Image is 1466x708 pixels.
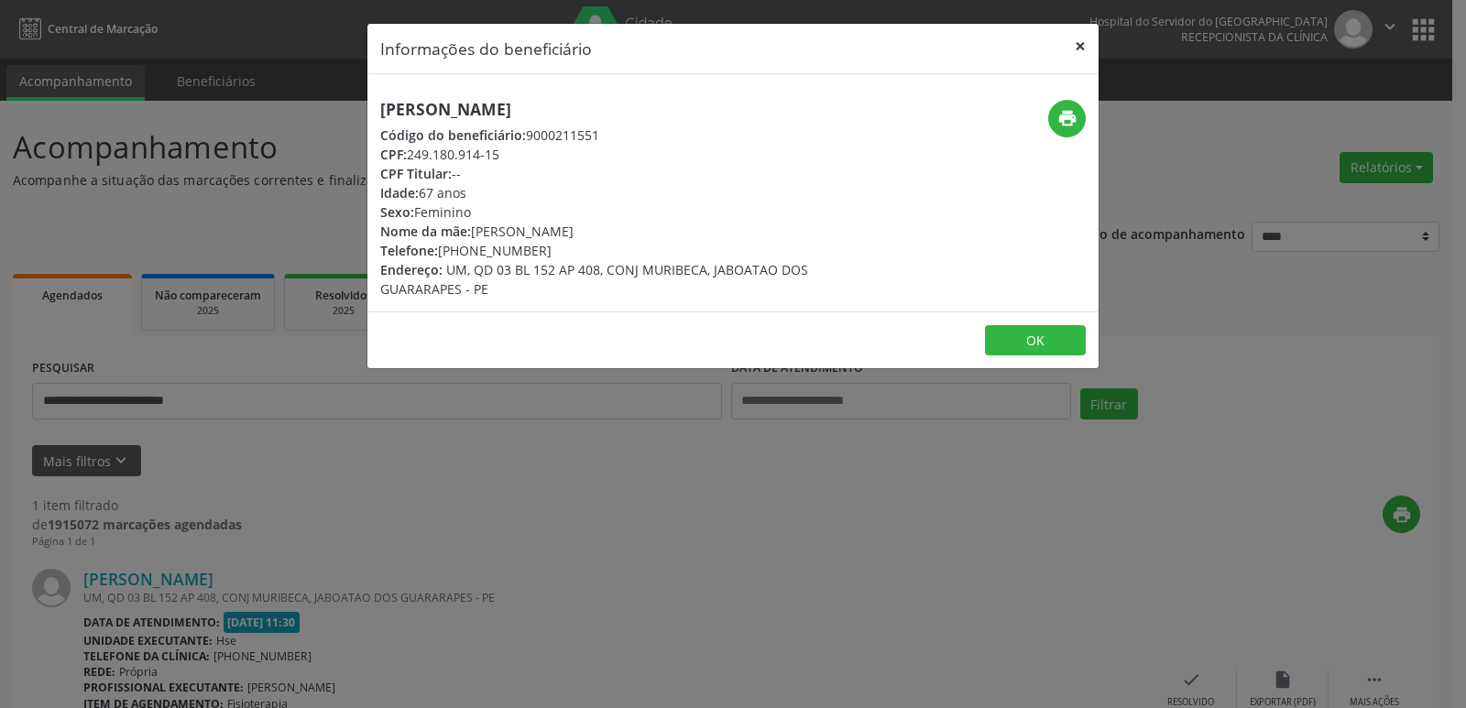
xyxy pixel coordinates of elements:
span: Sexo: [380,203,414,221]
div: 9000211551 [380,125,842,145]
div: 249.180.914-15 [380,145,842,164]
span: Nome da mãe: [380,223,471,240]
button: OK [985,325,1086,356]
i: print [1057,108,1078,128]
div: [PERSON_NAME] [380,222,842,241]
div: Feminino [380,202,842,222]
span: Idade: [380,184,419,202]
span: UM, QD 03 BL 152 AP 408, CONJ MURIBECA, JABOATAO DOS GUARARAPES - PE [380,261,808,298]
h5: Informações do beneficiário [380,37,592,60]
span: CPF Titular: [380,165,452,182]
div: -- [380,164,842,183]
div: 67 anos [380,183,842,202]
h5: [PERSON_NAME] [380,100,842,119]
span: Telefone: [380,242,438,259]
div: [PHONE_NUMBER] [380,241,842,260]
span: Endereço: [380,261,443,278]
button: Close [1062,24,1099,69]
button: print [1048,100,1086,137]
span: CPF: [380,146,407,163]
span: Código do beneficiário: [380,126,526,144]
